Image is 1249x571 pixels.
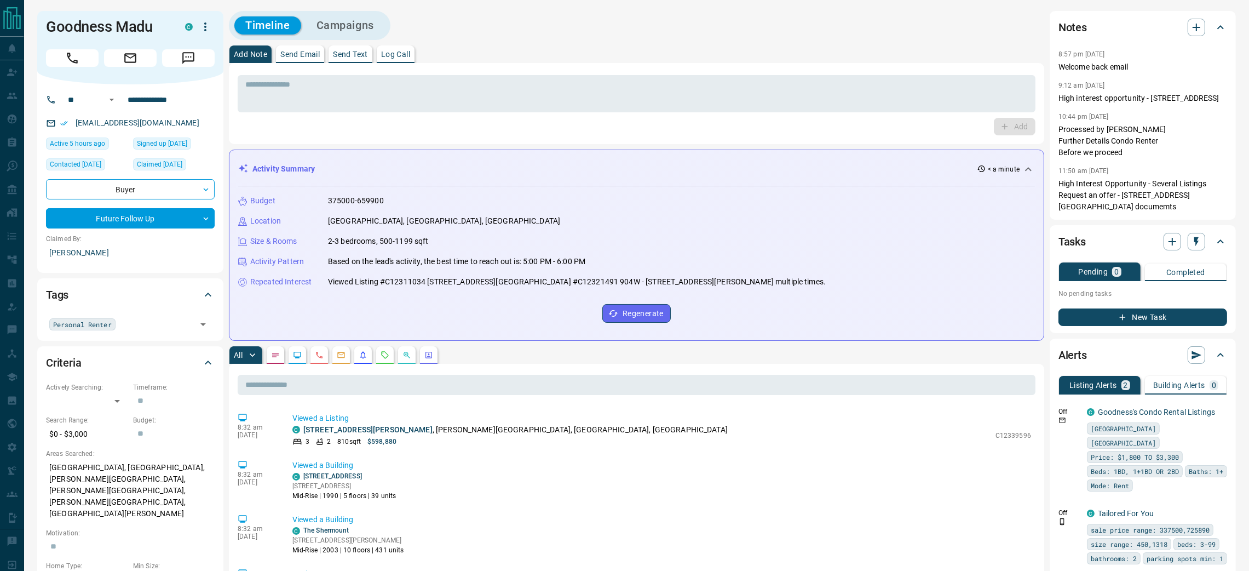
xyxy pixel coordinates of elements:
[1091,480,1129,491] span: Mode: Rent
[333,50,368,58] p: Send Text
[46,158,128,174] div: Mon Aug 04 2025
[1091,466,1179,477] span: Beds: 1BD, 1+1BD OR 2BD
[1058,508,1080,518] p: Off
[60,119,68,127] svg: Email Verified
[1091,423,1156,434] span: [GEOGRAPHIC_DATA]
[50,138,105,149] span: Active 5 hours ago
[293,351,302,359] svg: Lead Browsing Activity
[315,351,324,359] svg: Calls
[46,208,215,229] div: Future Follow Up
[1058,113,1109,121] p: 10:44 pm [DATE]
[234,351,243,359] p: All
[359,351,367,359] svg: Listing Alerts
[1058,124,1227,158] p: Processed by [PERSON_NAME] Further Details Condo Renter Before we proceed
[104,49,157,67] span: Email
[238,478,276,486] p: [DATE]
[133,382,215,392] p: Timeframe:
[46,350,215,376] div: Criteria
[602,304,671,323] button: Regenerate
[1058,82,1105,89] p: 9:12 am [DATE]
[133,415,215,425] p: Budget:
[1166,269,1205,276] p: Completed
[1058,229,1227,255] div: Tasks
[1114,268,1119,276] p: 0
[367,437,396,447] p: $598,880
[250,195,275,207] p: Budget
[133,158,215,174] div: Thu May 26 2022
[46,244,215,262] p: [PERSON_NAME]
[1087,408,1095,416] div: condos.ca
[1058,61,1227,73] p: Welcome back email
[328,195,384,207] p: 375000-659900
[185,23,193,31] div: condos.ca
[234,50,267,58] p: Add Note
[280,50,320,58] p: Send Email
[1091,524,1210,535] span: sale price range: 337500,725890
[303,472,362,480] a: [STREET_ADDRESS]
[292,473,300,481] div: condos.ca
[238,471,276,478] p: 8:32 am
[46,49,99,67] span: Call
[995,431,1031,441] p: C12339596
[137,138,187,149] span: Signed up [DATE]
[1058,416,1066,424] svg: Email
[250,256,304,267] p: Activity Pattern
[105,93,118,106] button: Open
[292,413,1031,424] p: Viewed a Listing
[250,276,312,288] p: Repeated Interest
[1147,553,1223,564] span: parking spots min: 1
[1058,346,1087,364] h2: Alerts
[1058,14,1227,41] div: Notes
[238,525,276,533] p: 8:32 am
[292,545,404,555] p: Mid-Rise | 2003 | 10 floors | 431 units
[1153,381,1205,389] p: Building Alerts
[46,234,215,244] p: Claimed By:
[1087,510,1095,517] div: condos.ca
[46,282,215,308] div: Tags
[292,426,300,433] div: condos.ca
[292,481,396,491] p: [STREET_ADDRESS]
[1058,285,1227,302] p: No pending tasks
[46,354,82,372] h2: Criteria
[76,118,199,127] a: [EMAIL_ADDRESS][DOMAIN_NAME]
[1058,93,1227,104] p: High interest opportunity - [STREET_ADDRESS]
[1058,407,1080,416] p: Off
[1058,167,1109,175] p: 11:50 am [DATE]
[402,351,411,359] svg: Opportunities
[1058,518,1066,526] svg: Push Notification Only
[292,491,396,501] p: Mid-Rise | 1990 | 5 floors | 39 units
[250,236,297,247] p: Size & Rooms
[271,351,280,359] svg: Notes
[303,425,433,434] a: [STREET_ADDRESS][PERSON_NAME]
[328,215,560,227] p: [GEOGRAPHIC_DATA], [GEOGRAPHIC_DATA], [GEOGRAPHIC_DATA]
[46,179,215,199] div: Buyer
[238,159,1035,179] div: Activity Summary< a minute
[1069,381,1117,389] p: Listing Alerts
[328,256,585,267] p: Based on the lead's activity, the best time to reach out is: 5:00 PM - 6:00 PM
[46,382,128,392] p: Actively Searching:
[306,16,385,35] button: Campaigns
[327,437,331,447] p: 2
[1058,342,1227,368] div: Alerts
[46,425,128,443] p: $0 - $3,000
[381,50,410,58] p: Log Call
[1058,309,1227,326] button: New Task
[1189,466,1223,477] span: Baths: 1+
[50,159,101,170] span: Contacted [DATE]
[46,18,169,36] h1: Goodness Madu
[1177,539,1216,550] span: beds: 3-99
[137,159,182,170] span: Claimed [DATE]
[303,527,349,534] a: The Shermount
[46,415,128,425] p: Search Range:
[1098,408,1215,416] a: Goodness's Condo Rental Listings
[337,437,361,447] p: 810 sqft
[1078,268,1108,276] p: Pending
[46,528,215,538] p: Motivation:
[1058,50,1105,58] p: 8:57 pm [DATE]
[250,215,281,227] p: Location
[292,460,1031,471] p: Viewed a Building
[292,527,300,535] div: condos.ca
[292,535,404,545] p: [STREET_ADDRESS][PERSON_NAME]
[46,459,215,523] p: [GEOGRAPHIC_DATA], [GEOGRAPHIC_DATA], [PERSON_NAME][GEOGRAPHIC_DATA], [PERSON_NAME][GEOGRAPHIC_DA...
[1091,437,1156,448] span: [GEOGRAPHIC_DATA]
